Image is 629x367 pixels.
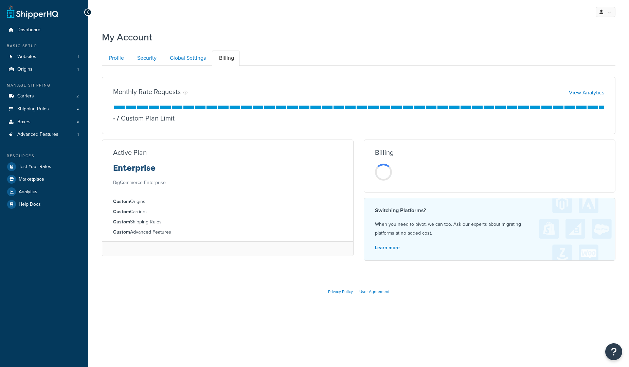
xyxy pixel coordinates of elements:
[130,51,162,66] a: Security
[115,113,175,123] p: Custom Plan Limit
[5,128,83,141] a: Advanced Features 1
[328,289,353,295] a: Privacy Policy
[19,202,41,207] span: Help Docs
[77,54,79,60] span: 1
[17,119,31,125] span: Boxes
[113,218,342,226] li: Shipping Rules
[17,27,40,33] span: Dashboard
[375,149,394,156] h3: Billing
[5,63,83,76] a: Origins 1
[356,289,357,295] span: |
[5,51,83,63] li: Websites
[569,89,604,96] a: View Analytics
[375,220,604,238] p: When you need to pivot, we can too. Ask our experts about migrating platforms at no added cost.
[102,31,152,44] h1: My Account
[5,161,83,173] a: Test Your Rates
[5,198,83,210] a: Help Docs
[113,164,166,178] h3: Enterprise
[375,244,400,251] a: Learn more
[5,186,83,198] a: Analytics
[113,218,130,225] strong: Custom
[359,289,390,295] a: User Agreement
[17,54,36,60] span: Websites
[5,90,83,103] li: Carriers
[5,63,83,76] li: Origins
[113,179,166,186] small: BigCommerce Enterprise
[117,113,119,123] span: /
[76,93,79,99] span: 2
[19,177,44,182] span: Marketplace
[5,24,83,36] a: Dashboard
[113,88,181,95] h3: Monthly Rate Requests
[77,132,79,137] span: 1
[113,198,342,205] li: Origins
[113,149,147,156] h3: Active Plan
[5,173,83,185] a: Marketplace
[163,51,211,66] a: Global Settings
[212,51,239,66] a: Billing
[17,132,58,137] span: Advanced Features
[375,206,604,215] h4: Switching Platforms?
[5,103,83,115] a: Shipping Rules
[5,43,83,49] div: Basic Setup
[5,90,83,103] a: Carriers 2
[7,5,58,19] a: ShipperHQ Home
[17,93,34,99] span: Carriers
[113,208,342,216] li: Carriers
[5,82,83,88] div: Manage Shipping
[17,67,33,72] span: Origins
[113,208,130,215] strong: Custom
[113,198,130,205] strong: Custom
[102,51,129,66] a: Profile
[5,153,83,159] div: Resources
[113,228,130,236] strong: Custom
[19,164,51,170] span: Test Your Rates
[77,67,79,72] span: 1
[19,189,37,195] span: Analytics
[17,106,49,112] span: Shipping Rules
[5,128,83,141] li: Advanced Features
[5,51,83,63] a: Websites 1
[113,113,115,123] p: -
[605,343,622,360] button: Open Resource Center
[113,228,342,236] li: Advanced Features
[5,116,83,128] a: Boxes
